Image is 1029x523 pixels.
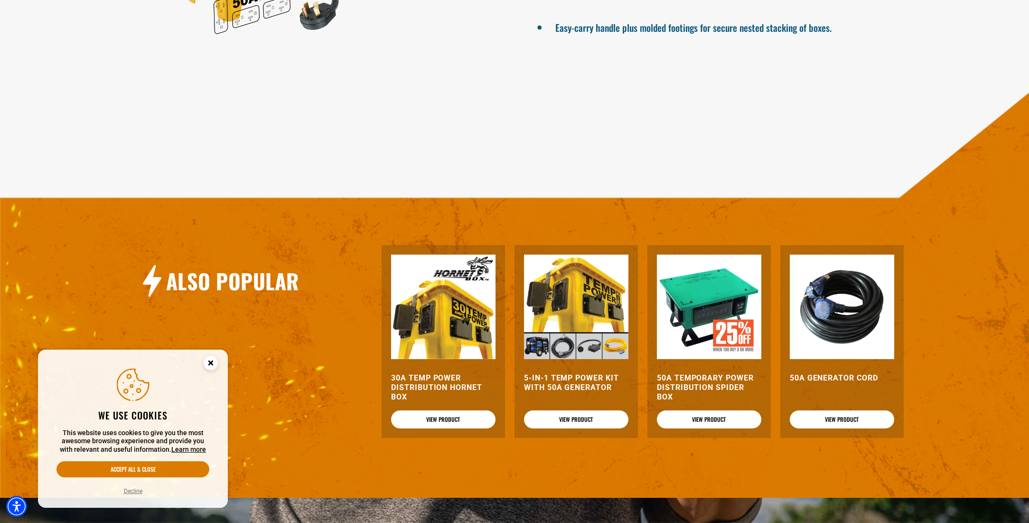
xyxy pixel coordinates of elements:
[171,446,206,453] a: This website uses cookies to give you the most awesome browsing experience and provide you with r...
[657,373,761,402] a: 50A Temporary Power Distribution Spider Box
[56,429,209,454] p: This website uses cookies to give you the most awesome browsing experience and provide you with r...
[524,373,628,392] a: 5-in-1 Temp Power Kit with 50A Generator
[657,255,761,359] img: 50A Temporary Power Distribution Spider Box
[121,486,145,496] button: Decline
[166,267,299,295] h2: Also Popular
[524,410,628,428] a: View Product
[56,461,209,477] button: Accept all & close
[6,496,27,517] div: Accessibility Menu
[38,350,228,508] aside: Cookie Consent
[790,373,894,383] a: 50A Generator Cord
[555,18,996,35] li: Easy-carry handle plus molded footings for secure nested stacking of boxes.
[524,255,628,359] img: 5-in-1 Temp Power Kit with 50A Generator
[790,255,894,359] img: 50A Generator Cord
[391,373,496,402] a: 30A Temp Power Distribution Hornet Box
[391,255,496,359] img: 30A Temp Power Distribution Hornet Box
[657,410,761,428] a: View Product
[790,410,894,428] a: View Product
[391,410,496,428] a: View Product
[194,350,228,379] button: Close this option
[56,409,209,421] h2: We use cookies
